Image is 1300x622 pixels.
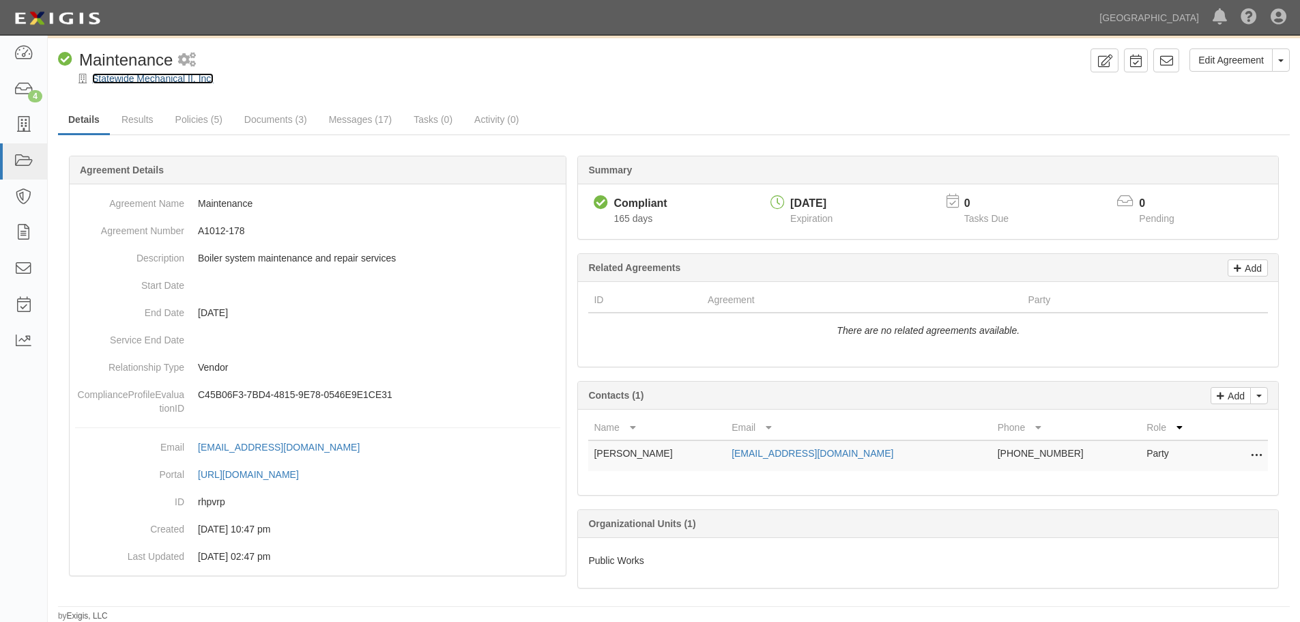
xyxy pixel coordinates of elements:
[1211,387,1251,404] a: Add
[198,440,360,454] div: [EMAIL_ADDRESS][DOMAIN_NAME]
[1093,4,1206,31] a: [GEOGRAPHIC_DATA]
[594,196,608,210] i: Compliant
[1141,415,1213,440] th: Role
[92,73,214,84] a: Statewide Mechanical II, Inc.
[702,287,1022,313] th: Agreement
[75,190,560,217] dd: Maintenance
[732,448,893,459] a: [EMAIL_ADDRESS][DOMAIN_NAME]
[964,196,1026,212] p: 0
[75,354,560,381] dd: Vendor
[75,326,184,347] dt: Service End Date
[178,53,196,68] i: 2 scheduled workflows
[588,287,702,313] th: ID
[588,555,644,566] span: Public Works
[75,217,560,244] dd: A1012-178
[75,543,184,563] dt: Last Updated
[588,518,695,529] b: Organizational Units (1)
[75,488,184,509] dt: ID
[75,543,560,570] dd: [DATE] 02:47 pm
[75,244,184,265] dt: Description
[28,90,42,102] div: 4
[319,106,403,133] a: Messages (17)
[75,434,184,454] dt: Email
[790,196,833,212] div: [DATE]
[67,611,108,621] a: Exigis, LLC
[837,325,1020,336] i: There are no related agreements available.
[1241,10,1257,26] i: Help Center - Complianz
[964,213,1009,224] span: Tasks Due
[1141,440,1213,471] td: Party
[80,165,164,175] b: Agreement Details
[234,106,317,133] a: Documents (3)
[726,415,992,440] th: Email
[75,461,184,481] dt: Portal
[588,440,726,471] td: [PERSON_NAME]
[58,610,108,622] small: by
[1139,196,1191,212] p: 0
[613,213,652,224] span: Since 03/07/2025
[198,388,560,401] p: C45B06F3-7BD4-4815-9E78-0546E9E1CE31
[403,106,463,133] a: Tasks (0)
[165,106,233,133] a: Policies (5)
[58,106,110,135] a: Details
[75,217,184,238] dt: Agreement Number
[75,515,184,536] dt: Created
[1139,213,1174,224] span: Pending
[1022,287,1207,313] th: Party
[58,48,173,72] div: Maintenance
[75,381,184,415] dt: ComplianceProfileEvaluationID
[198,251,560,265] p: Boiler system maintenance and repair services
[588,390,644,401] b: Contacts (1)
[111,106,164,133] a: Results
[75,515,560,543] dd: [DATE] 10:47 pm
[198,469,314,480] a: [URL][DOMAIN_NAME]
[75,488,560,515] dd: rhpvrp
[75,272,184,292] dt: Start Date
[1241,260,1262,276] p: Add
[75,354,184,374] dt: Relationship Type
[588,165,632,175] b: Summary
[613,196,667,212] div: Compliant
[790,213,833,224] span: Expiration
[75,299,560,326] dd: [DATE]
[588,415,726,440] th: Name
[992,415,1141,440] th: Phone
[1224,388,1245,404] p: Add
[10,6,104,31] img: logo-5460c22ac91f19d4615b14bd174203de0afe785f0fc80cf4dbbc73dc1793850b.png
[992,440,1141,471] td: [PHONE_NUMBER]
[1189,48,1273,72] a: Edit Agreement
[588,262,680,273] b: Related Agreements
[75,190,184,210] dt: Agreement Name
[464,106,529,133] a: Activity (0)
[1228,259,1268,277] a: Add
[75,299,184,320] dt: End Date
[79,51,173,69] span: Maintenance
[58,53,72,67] i: Compliant
[198,442,375,453] a: [EMAIL_ADDRESS][DOMAIN_NAME]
